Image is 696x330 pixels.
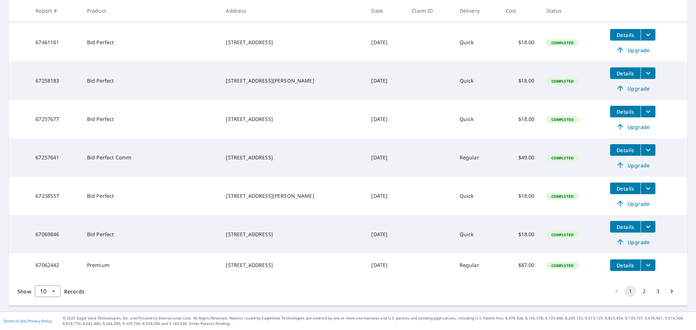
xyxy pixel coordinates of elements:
[454,215,500,254] td: Quick
[610,29,641,41] button: detailsBtn-67461161
[610,159,655,171] a: Upgrade
[30,62,81,100] td: 67258183
[614,161,651,170] span: Upgrade
[547,194,578,199] span: Completed
[454,100,500,138] td: Quick
[226,77,360,84] div: [STREET_ADDRESS][PERSON_NAME]
[81,62,220,100] td: Bid Perfect
[500,23,540,62] td: $18.00
[17,288,31,295] span: Show
[500,254,540,277] td: $87.00
[547,263,578,268] span: Completed
[4,319,52,323] p: |
[30,254,81,277] td: 67062442
[454,23,500,62] td: Quick
[610,106,641,117] button: detailsBtn-67257677
[610,144,641,156] button: detailsBtn-67257641
[63,316,692,326] p: © 2025 Eagle View Technologies, Inc. and Pictometry International Corp. All Rights Reserved. Repo...
[614,262,636,269] span: Details
[614,70,636,77] span: Details
[614,108,636,115] span: Details
[365,62,406,100] td: [DATE]
[610,259,641,271] button: detailsBtn-67062442
[547,232,578,237] span: Completed
[28,318,52,323] a: Privacy Policy
[454,254,500,277] td: Regular
[614,147,636,154] span: Details
[641,106,655,117] button: filesDropdownBtn-67257677
[365,177,406,215] td: [DATE]
[365,23,406,62] td: [DATE]
[81,23,220,62] td: Bid Perfect
[30,138,81,177] td: 67257641
[547,40,578,45] span: Completed
[454,177,500,215] td: Quick
[35,285,61,297] div: Show 10 records
[454,62,500,100] td: Quick
[81,138,220,177] td: Bid Perfect Comm
[500,62,540,100] td: $18.00
[641,67,655,79] button: filesDropdownBtn-67258183
[81,100,220,138] td: Bid Perfect
[666,285,678,297] button: Go to next page
[547,155,578,160] span: Completed
[614,224,636,230] span: Details
[614,238,651,246] span: Upgrade
[30,215,81,254] td: 67069846
[500,100,540,138] td: $18.00
[614,122,651,131] span: Upgrade
[500,215,540,254] td: $18.00
[500,177,540,215] td: $18.00
[625,285,636,297] button: page 1
[35,281,61,301] div: 10
[547,79,578,84] span: Completed
[226,262,360,269] div: [STREET_ADDRESS]
[610,121,655,133] a: Upgrade
[610,44,655,56] a: Upgrade
[610,221,641,233] button: detailsBtn-67069846
[641,259,655,271] button: filesDropdownBtn-67062442
[226,154,360,161] div: [STREET_ADDRESS]
[226,39,360,46] div: [STREET_ADDRESS]
[641,144,655,156] button: filesDropdownBtn-67257641
[365,138,406,177] td: [DATE]
[226,231,360,238] div: [STREET_ADDRESS]
[30,23,81,62] td: 67461161
[610,83,655,94] a: Upgrade
[610,236,655,248] a: Upgrade
[638,285,650,297] button: Go to page 2
[64,288,84,295] span: Records
[500,138,540,177] td: $49.00
[610,198,655,209] a: Upgrade
[610,285,679,297] nav: pagination navigation
[614,185,636,192] span: Details
[614,199,651,208] span: Upgrade
[365,254,406,277] td: [DATE]
[4,318,26,323] a: Terms of Use
[226,192,360,200] div: [STREET_ADDRESS][PERSON_NAME]
[81,177,220,215] td: Bid Perfect
[226,116,360,123] div: [STREET_ADDRESS]
[30,177,81,215] td: 67238557
[365,100,406,138] td: [DATE]
[454,138,500,177] td: Regular
[641,29,655,41] button: filesDropdownBtn-67461161
[610,183,641,194] button: detailsBtn-67238557
[614,32,636,38] span: Details
[614,46,651,54] span: Upgrade
[641,183,655,194] button: filesDropdownBtn-67238557
[641,221,655,233] button: filesDropdownBtn-67069846
[81,254,220,277] td: Premium
[614,84,651,93] span: Upgrade
[547,117,578,122] span: Completed
[610,67,641,79] button: detailsBtn-67258183
[652,285,664,297] button: Go to page 3
[30,100,81,138] td: 67257677
[365,215,406,254] td: [DATE]
[81,215,220,254] td: Bid Perfect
